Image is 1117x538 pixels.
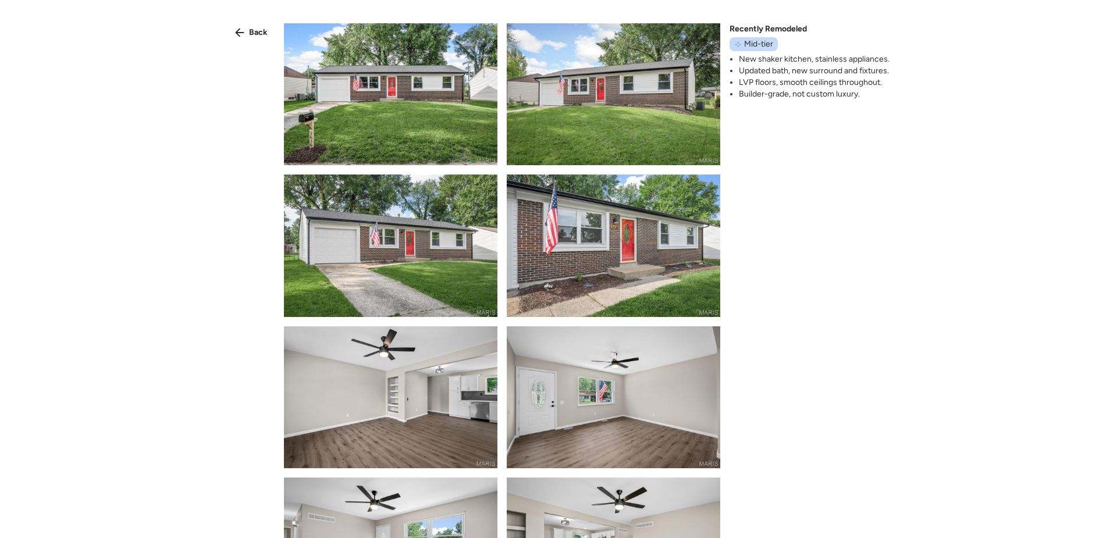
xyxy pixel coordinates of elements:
[507,23,720,165] img: product
[739,54,890,65] li: New shaker kitchen, stainless appliances.
[284,23,497,165] img: product
[284,326,497,468] img: product
[739,88,890,100] li: Builder-grade, not custom luxury.
[507,326,720,468] img: product
[507,174,720,316] img: product
[739,77,890,88] li: LVP floors, smooth ceilings throughout.
[744,38,773,50] span: Mid-tier
[284,174,497,316] img: product
[739,65,890,77] li: Updated bath, new surround and fixtures.
[249,27,268,38] span: Back
[730,23,807,35] span: Recently Remodeled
